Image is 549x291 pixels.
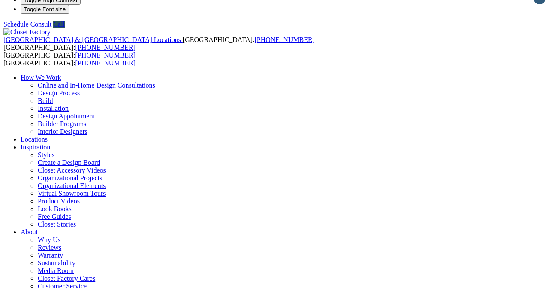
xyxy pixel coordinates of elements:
a: Design Process [38,89,80,97]
a: Organizational Projects [38,174,102,182]
a: Design Appointment [38,112,95,120]
a: Organizational Elements [38,182,106,189]
span: [GEOGRAPHIC_DATA]: [GEOGRAPHIC_DATA]: [3,52,136,67]
button: Toggle Font size [21,5,69,14]
a: Media Room [38,267,74,274]
a: Build [38,97,53,104]
a: Reviews [38,244,61,251]
a: [PHONE_NUMBER] [75,44,136,51]
a: [PHONE_NUMBER] [75,59,136,67]
a: Builder Programs [38,120,86,127]
span: [GEOGRAPHIC_DATA]: [GEOGRAPHIC_DATA]: [3,36,315,51]
span: [GEOGRAPHIC_DATA] & [GEOGRAPHIC_DATA] Locations [3,36,181,43]
a: Closet Accessory Videos [38,167,106,174]
a: Create a Design Board [38,159,100,166]
a: Sustainability [38,259,75,267]
a: Locations [21,136,48,143]
a: Styles [38,151,54,158]
a: Schedule Consult [3,21,51,28]
a: Interior Designers [38,128,87,135]
img: Closet Factory [3,28,51,36]
a: Free Guides [38,213,71,220]
a: Call [53,21,65,28]
a: Closet Stories [38,221,76,228]
a: [PHONE_NUMBER] [75,52,136,59]
a: How We Work [21,74,61,81]
a: Product Videos [38,197,80,205]
a: Closet Factory Cares [38,275,95,282]
a: Warranty [38,252,63,259]
a: Online and In-Home Design Consultations [38,82,155,89]
a: Inspiration [21,143,50,151]
a: About [21,228,38,236]
a: Virtual Showroom Tours [38,190,106,197]
span: Toggle Font size [24,6,66,12]
a: [PHONE_NUMBER] [254,36,314,43]
a: Customer Service [38,282,87,290]
a: Installation [38,105,69,112]
a: [GEOGRAPHIC_DATA] & [GEOGRAPHIC_DATA] Locations [3,36,183,43]
a: Look Books [38,205,72,212]
a: Why Us [38,236,60,243]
